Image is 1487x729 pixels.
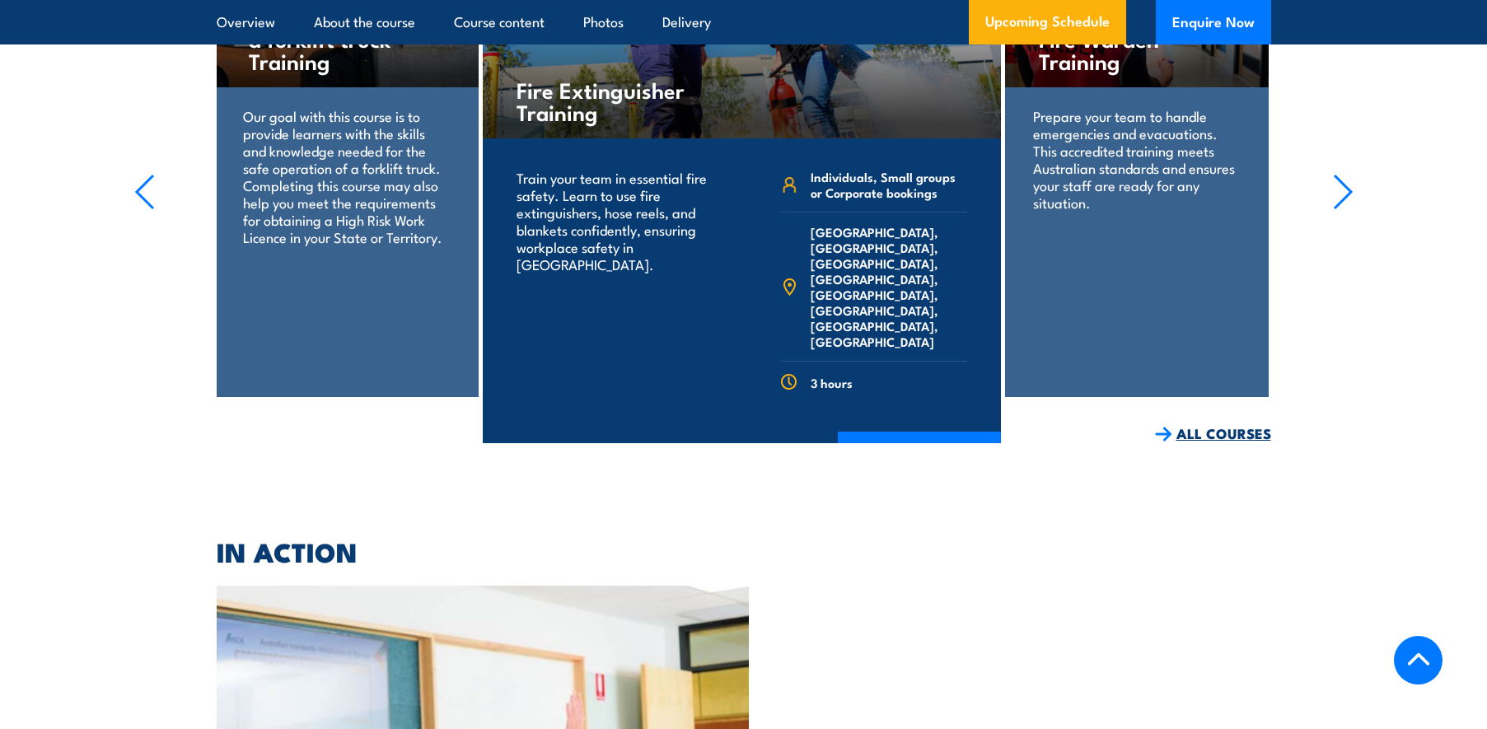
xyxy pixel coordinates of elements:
[838,432,1001,474] a: COURSE DETAILS
[811,169,967,200] span: Individuals, Small groups or Corporate bookings
[517,169,720,273] p: Train your team in essential fire safety. Learn to use fire extinguishers, hose reels, and blanke...
[811,224,967,349] span: [GEOGRAPHIC_DATA], [GEOGRAPHIC_DATA], [GEOGRAPHIC_DATA], [GEOGRAPHIC_DATA], [GEOGRAPHIC_DATA], [G...
[1155,424,1271,443] a: ALL COURSES
[217,540,1271,563] h2: IN ACTION
[1039,27,1234,72] h4: Fire Warden Training
[243,107,450,245] p: Our goal with this course is to provide learners with the skills and knowledge needed for the saf...
[1033,107,1240,211] p: Prepare your team to handle emergencies and evacuations. This accredited training meets Australia...
[249,5,444,72] h4: Licence to operate a forklift truck Training
[517,78,710,123] h4: Fire Extinguisher Training
[811,375,853,390] span: 3 hours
